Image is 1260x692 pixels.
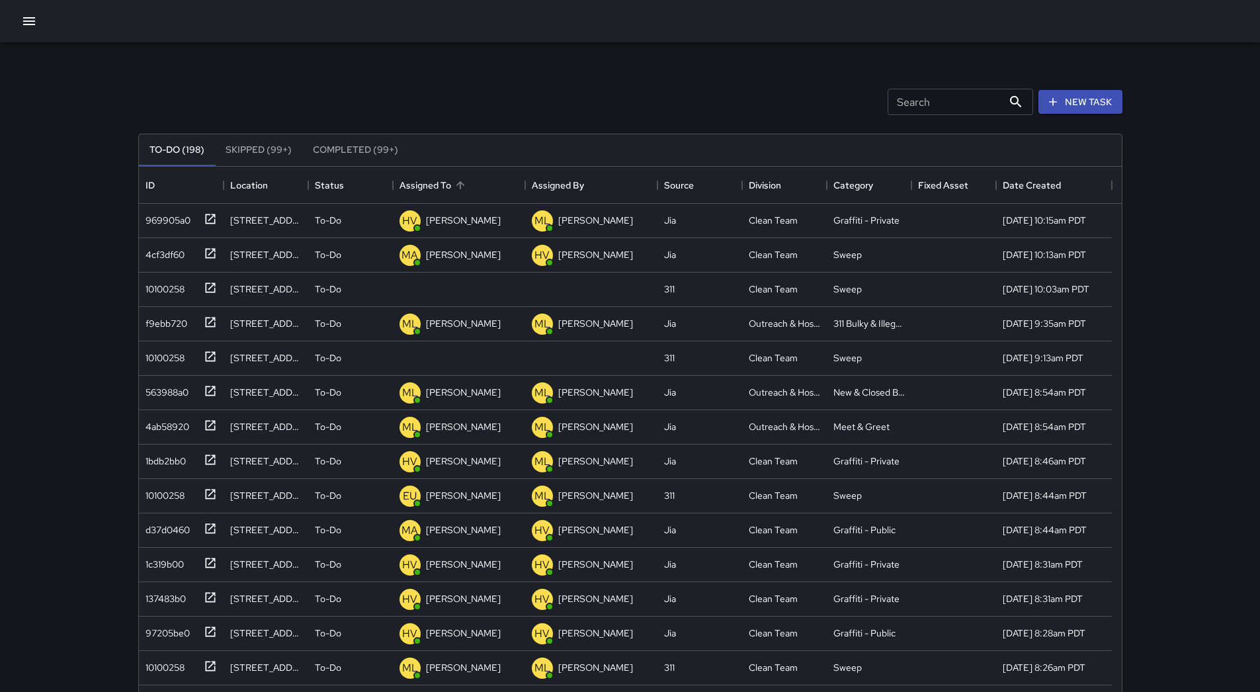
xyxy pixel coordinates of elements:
div: Clean Team [749,523,798,537]
div: Category [827,167,911,204]
p: HV [534,557,550,573]
div: 9/9/2025, 8:44am PDT [1003,523,1087,537]
button: Sort [451,176,470,195]
div: 137483b0 [140,587,186,605]
div: Status [315,167,344,204]
div: Clean Team [749,627,798,640]
div: 1bdb2bb0 [140,449,186,468]
div: Outreach & Hospitality [749,420,820,433]
p: ML [534,316,550,332]
div: 10100258 [140,277,185,296]
div: Graffiti - Private [833,454,900,468]
div: 9/9/2025, 8:26am PDT [1003,661,1085,674]
p: ML [534,385,550,401]
p: To-Do [315,558,341,571]
p: [PERSON_NAME] [426,661,501,674]
div: Outreach & Hospitality [749,317,820,330]
p: To-Do [315,214,341,227]
p: [PERSON_NAME] [426,386,501,399]
div: Assigned To [399,167,451,204]
p: [PERSON_NAME] [558,489,633,502]
div: 10100258 [140,656,185,674]
div: Clean Team [749,454,798,468]
p: To-Do [315,489,341,502]
div: 57 9th Street [230,420,302,433]
div: Jia [664,592,676,605]
div: 311 [664,282,675,296]
div: 311 [664,489,675,502]
button: To-Do (198) [139,134,215,166]
div: Source [657,167,742,204]
p: [PERSON_NAME] [558,627,633,640]
div: Clean Team [749,661,798,674]
div: Sweep [833,248,862,261]
div: Assigned To [393,167,525,204]
div: 9/9/2025, 9:13am PDT [1003,351,1083,365]
div: 481 Minna Street [230,661,302,674]
div: Division [749,167,781,204]
div: Date Created [996,167,1112,204]
div: Jia [664,558,676,571]
div: ID [139,167,224,204]
div: Sweep [833,282,862,296]
div: 9/9/2025, 8:28am PDT [1003,627,1085,640]
div: 9/9/2025, 10:03am PDT [1003,282,1089,296]
div: Category [833,167,873,204]
p: To-Do [315,592,341,605]
div: Clean Team [749,248,798,261]
div: Graffiti - Private [833,558,900,571]
div: 44 9th Street [230,386,302,399]
div: Meet & Greet [833,420,890,433]
div: Fixed Asset [911,167,996,204]
div: 9/9/2025, 10:13am PDT [1003,248,1086,261]
div: Graffiti - Public [833,523,896,537]
p: [PERSON_NAME] [558,661,633,674]
p: [PERSON_NAME] [426,454,501,468]
p: [PERSON_NAME] [426,558,501,571]
p: [PERSON_NAME] [426,420,501,433]
p: To-Do [315,454,341,468]
div: 1c319b00 [140,552,184,571]
div: 516 Natoma Street [230,248,302,261]
div: New & Closed Business [833,386,905,399]
p: ML [534,213,550,229]
div: 9/9/2025, 8:31am PDT [1003,592,1083,605]
div: 9/9/2025, 9:35am PDT [1003,317,1086,330]
p: [PERSON_NAME] [558,214,633,227]
p: MA [401,523,418,539]
div: Clean Team [749,214,798,227]
div: Jia [664,248,676,261]
div: Jia [664,523,676,537]
div: 10100258 [140,346,185,365]
div: 9/9/2025, 8:46am PDT [1003,454,1086,468]
div: 311 Bulky & Illegal Dumping [833,317,905,330]
p: ML [534,454,550,470]
div: 9/9/2025, 8:44am PDT [1003,489,1087,502]
div: 1073 Market Street [230,558,302,571]
div: Jia [664,214,676,227]
p: To-Do [315,248,341,261]
p: [PERSON_NAME] [558,420,633,433]
div: 311 [664,661,675,674]
p: ML [534,488,550,504]
div: Graffiti - Private [833,592,900,605]
div: f9ebb720 [140,312,187,330]
div: 57 9th Street [230,454,302,468]
p: [PERSON_NAME] [426,248,501,261]
div: Assigned By [532,167,584,204]
p: MA [401,247,418,263]
div: 941 Howard Street [230,489,302,502]
div: 1513 Mission Street [230,351,302,365]
p: [PERSON_NAME] [558,386,633,399]
div: Clean Team [749,592,798,605]
div: Clean Team [749,351,798,365]
div: Jia [664,420,676,433]
p: To-Do [315,351,341,365]
div: Source [664,167,694,204]
p: HV [402,626,417,642]
div: 969905a0 [140,208,190,227]
p: To-Do [315,523,341,537]
p: [PERSON_NAME] [426,523,501,537]
p: [PERSON_NAME] [558,523,633,537]
div: Assigned By [525,167,657,204]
